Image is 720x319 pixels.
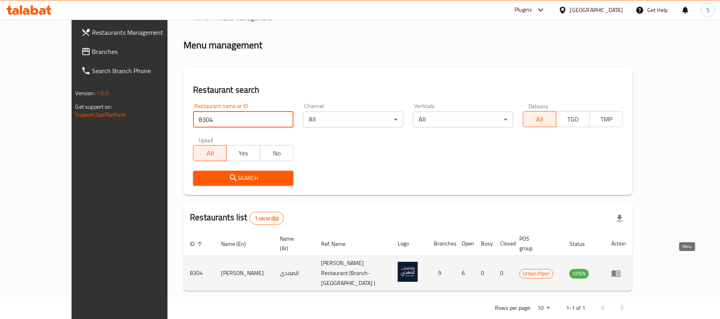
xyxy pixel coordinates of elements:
[455,256,475,291] td: 6
[183,39,262,52] h2: Menu management
[495,303,531,313] p: Rows per page:
[566,303,585,313] p: 1-1 of 1
[212,13,215,23] li: /
[76,110,126,120] a: Support.OpsPlatform
[427,231,455,256] th: Branches
[75,23,192,42] a: Restaurants Management
[523,111,556,127] button: All
[273,256,315,291] td: الصفدي
[75,61,192,80] a: Search Branch Phone
[96,88,109,98] span: 1.0.0
[263,148,290,159] span: No
[249,212,284,225] div: Total records count
[534,302,553,314] div: Rows per page:
[193,84,623,96] h2: Restaurant search
[569,269,589,278] span: OPEN
[527,114,553,125] span: All
[215,256,273,291] td: [PERSON_NAME]
[190,239,205,249] span: ID
[197,148,223,159] span: All
[455,231,475,256] th: Open
[315,256,391,291] td: [PERSON_NAME] Restaurant (Branch-[GEOGRAPHIC_DATA] )
[610,209,629,228] div: Export file
[199,137,213,143] label: Upsell
[193,145,227,161] button: All
[76,102,112,112] span: Get support on:
[183,231,632,291] table: enhanced table
[494,256,513,291] td: 0
[260,145,293,161] button: No
[413,112,513,128] div: All
[230,148,257,159] span: Yes
[570,6,623,14] div: [GEOGRAPHIC_DATA]
[321,239,356,249] span: Ref. Name
[520,269,553,278] span: Urban Piper
[569,239,595,249] span: Status
[391,231,427,256] th: Logo
[183,256,215,291] td: 8304
[221,239,256,249] span: Name (En)
[75,42,192,61] a: Branches
[706,6,710,14] span: S
[218,13,271,23] span: Menu management
[280,234,305,253] span: Name (Ar)
[475,231,494,256] th: Busy
[190,211,284,225] h2: Restaurants list
[92,66,185,76] span: Search Branch Phone
[199,173,287,183] span: Search
[519,234,553,253] span: POS group
[494,231,513,256] th: Closed
[398,262,418,282] img: Al Safadi
[92,47,185,56] span: Branches
[515,5,532,15] div: Plugins
[556,111,590,127] button: TGO
[560,114,586,125] span: TGO
[92,28,185,37] span: Restaurants Management
[569,269,589,279] div: OPEN
[226,145,260,161] button: Yes
[605,231,632,256] th: Action
[529,103,548,109] label: Delivery
[193,171,293,185] button: Search
[427,256,455,291] td: 9
[303,112,403,128] div: All
[475,256,494,291] td: 0
[76,88,95,98] span: Version:
[250,215,284,222] span: 1 record(s)
[183,13,209,23] a: Home
[589,111,623,127] button: TMP
[193,112,293,128] input: Search for restaurant name or ID..
[593,114,620,125] span: TMP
